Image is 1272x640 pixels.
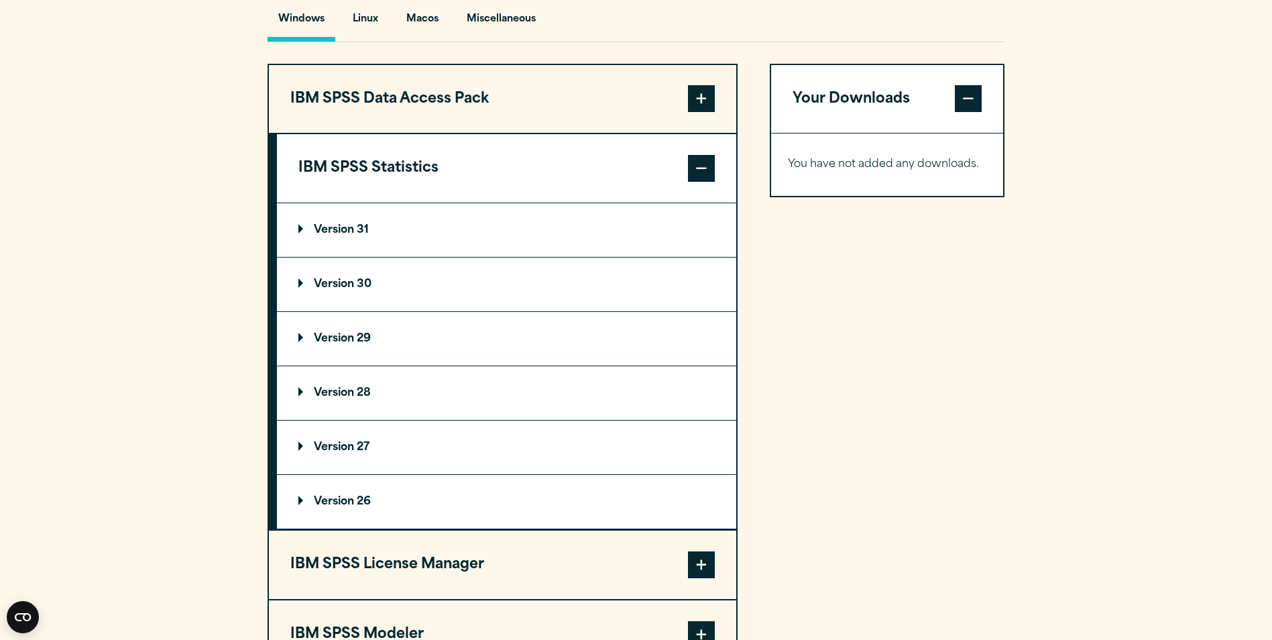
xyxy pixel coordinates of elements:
[298,442,369,453] p: Version 27
[298,225,369,235] p: Version 31
[788,155,987,174] p: You have not added any downloads.
[277,421,736,474] summary: Version 27
[7,601,39,633] button: Open CMP widget
[277,203,736,257] summary: Version 31
[298,279,371,290] p: Version 30
[298,388,371,398] p: Version 28
[269,65,736,134] button: IBM SPSS Data Access Pack
[277,134,736,203] button: IBM SPSS Statistics
[771,133,1004,196] div: Your Downloads
[277,258,736,311] summary: Version 30
[298,496,371,507] p: Version 26
[268,3,335,42] button: Windows
[277,312,736,366] summary: Version 29
[269,531,736,599] button: IBM SPSS License Manager
[456,3,546,42] button: Miscellaneous
[342,3,389,42] button: Linux
[396,3,449,42] button: Macos
[277,366,736,420] summary: Version 28
[277,203,736,529] div: IBM SPSS Statistics
[277,475,736,529] summary: Version 26
[771,65,1004,134] button: Your Downloads
[298,333,371,344] p: Version 29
